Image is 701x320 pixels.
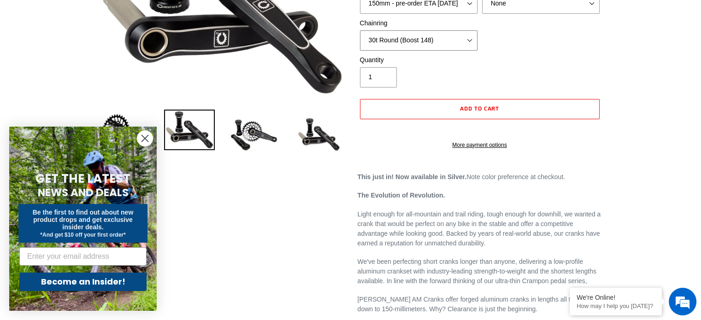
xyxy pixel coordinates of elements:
[35,170,130,187] span: GET THE LATEST
[360,99,600,119] button: Add to cart
[358,209,602,248] p: Light enough for all-mountain and trail riding, tough enough for downhill, we wanted a crank that...
[40,232,125,238] span: *And get $10 off your first order*
[358,295,602,314] p: [PERSON_NAME] AM Cranks offer forged aluminum cranks in lengths all the way down to 150-millimete...
[358,257,602,286] p: We've been perfecting short cranks longer than anyone, delivering a low-profile aluminum crankset...
[19,273,147,291] button: Become an Insider!
[137,130,153,146] button: Close dialog
[460,104,500,113] span: Add to cart
[293,110,344,160] img: Load image into Gallery viewer, CANFIELD-AM_DH-CRANKS
[577,294,655,301] div: We're Online!
[358,172,602,182] p: Note color preference at checkout.
[358,192,445,199] strong: The Evolution of Revolution.
[358,173,467,180] strong: This just in! Now available in Silver.
[33,209,134,231] span: Be the first to find out about new product drops and get exclusive insider deals.
[360,141,600,149] a: More payment options
[360,18,477,28] label: Chainring
[164,110,215,150] img: Load image into Gallery viewer, Canfield Cranks
[38,185,129,200] span: NEWS AND DEALS
[229,110,279,160] img: Load image into Gallery viewer, Canfield Bikes AM Cranks
[360,55,477,65] label: Quantity
[577,303,655,309] p: How may I help you today?
[19,247,147,266] input: Enter your email address
[100,110,150,160] img: Load image into Gallery viewer, Canfield Bikes AM Cranks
